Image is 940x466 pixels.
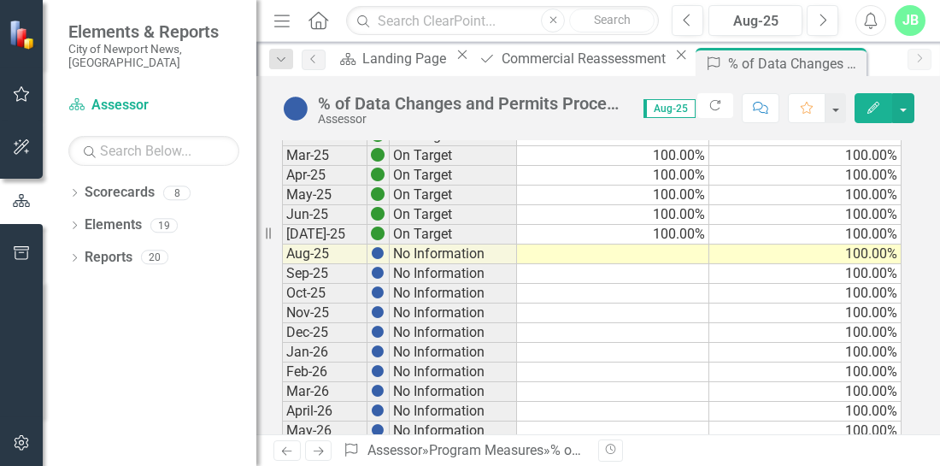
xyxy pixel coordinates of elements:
[709,402,902,422] td: 100.00%
[390,422,517,441] td: No Information
[282,382,367,402] td: Mar-26
[282,186,367,205] td: May-25
[282,284,367,304] td: Oct-25
[85,248,132,268] a: Reports
[709,304,902,323] td: 100.00%
[282,343,367,363] td: Jan-26
[371,168,385,181] img: 6PwNOvwPkPYK2NOI6LoAAAAASUVORK5CYII=
[371,246,385,260] img: BgCOk07PiH71IgAAAABJRU5ErkJggg==
[390,284,517,304] td: No Information
[282,363,367,382] td: Feb-26
[709,186,902,205] td: 100.00%
[346,6,659,36] input: Search ClearPoint...
[282,402,367,422] td: April-26
[643,99,696,118] span: Aug-25
[334,48,451,69] a: Landing Page
[390,343,517,363] td: No Information
[282,422,367,441] td: May-26
[362,48,451,69] div: Landing Page
[569,9,655,32] button: Search
[390,225,517,245] td: On Target
[390,304,517,323] td: No Information
[343,441,585,461] div: » »
[390,323,517,343] td: No Information
[709,382,902,402] td: 100.00%
[709,245,902,264] td: 100.00%
[371,286,385,299] img: BgCOk07PiH71IgAAAABJRU5ErkJggg==
[709,166,902,186] td: 100.00%
[318,113,626,126] div: Assessor
[282,146,367,166] td: Mar-25
[68,96,239,115] a: Assessor
[473,48,670,69] a: Commercial Reassessment
[390,186,517,205] td: On Target
[390,264,517,284] td: No Information
[517,146,709,166] td: 100.00%
[371,423,385,437] img: BgCOk07PiH71IgAAAABJRU5ErkJggg==
[728,53,862,74] div: % of Data Changes and Permits Processed
[371,207,385,221] img: 6PwNOvwPkPYK2NOI6LoAAAAASUVORK5CYII=
[714,11,796,32] div: Aug-25
[371,305,385,319] img: BgCOk07PiH71IgAAAABJRU5ErkJggg==
[371,148,385,162] img: 6PwNOvwPkPYK2NOI6LoAAAAASUVORK5CYII=
[502,48,671,69] div: Commercial Reassessment
[163,186,191,200] div: 8
[371,266,385,280] img: BgCOk07PiH71IgAAAABJRU5ErkJggg==
[282,225,367,245] td: [DATE]-25
[282,205,367,225] td: Jun-25
[282,166,367,186] td: Apr-25
[371,345,385,358] img: BgCOk07PiH71IgAAAABJRU5ErkJggg==
[390,205,517,225] td: On Target
[371,364,385,378] img: BgCOk07PiH71IgAAAABJRU5ErkJggg==
[282,264,367,284] td: Sep-25
[68,42,239,70] small: City of Newport News, [GEOGRAPHIC_DATA]
[709,422,902,441] td: 100.00%
[517,205,709,225] td: 100.00%
[429,442,543,458] a: Program Measures
[371,384,385,398] img: BgCOk07PiH71IgAAAABJRU5ErkJggg==
[390,363,517,382] td: No Information
[318,94,626,113] div: % of Data Changes and Permits Processed
[709,264,902,284] td: 100.00%
[709,323,902,343] td: 100.00%
[371,227,385,240] img: 6PwNOvwPkPYK2NOI6LoAAAAASUVORK5CYII=
[709,343,902,363] td: 100.00%
[709,363,902,382] td: 100.00%
[709,146,902,166] td: 100.00%
[709,205,902,225] td: 100.00%
[390,402,517,422] td: No Information
[150,218,178,233] div: 19
[371,404,385,417] img: BgCOk07PiH71IgAAAABJRU5ErkJggg==
[390,166,517,186] td: On Target
[390,245,517,264] td: No Information
[282,95,309,122] img: No Information
[594,13,631,27] span: Search
[895,5,925,36] button: JB
[390,382,517,402] td: No Information
[367,442,422,458] a: Assessor
[9,19,38,49] img: ClearPoint Strategy
[550,442,808,458] div: % of Data Changes and Permits Processed
[371,187,385,201] img: 6PwNOvwPkPYK2NOI6LoAAAAASUVORK5CYII=
[517,166,709,186] td: 100.00%
[390,146,517,166] td: On Target
[517,225,709,245] td: 100.00%
[371,325,385,339] img: BgCOk07PiH71IgAAAABJRU5ErkJggg==
[282,304,367,323] td: Nov-25
[282,245,367,264] td: Aug-25
[85,183,155,203] a: Scorecards
[709,225,902,245] td: 100.00%
[709,284,902,304] td: 100.00%
[517,186,709,205] td: 100.00%
[68,136,239,166] input: Search Below...
[708,5,802,36] button: Aug-25
[68,21,239,42] span: Elements & Reports
[141,251,168,265] div: 20
[85,215,142,235] a: Elements
[282,323,367,343] td: Dec-25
